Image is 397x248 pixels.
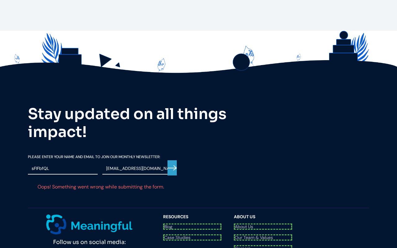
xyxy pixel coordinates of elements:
[163,215,221,219] div: resources
[167,160,177,175] input: Submit
[28,183,174,191] div: Oops! Something went wrong while submitting the form.
[28,163,98,175] input: Name
[102,163,172,175] input: Email
[28,234,151,247] div: Follow us on social media:
[163,234,221,241] a: Case Studies
[234,234,292,241] a: Our Team & Values
[28,180,177,194] div: Email Form failure
[163,224,221,230] a: Blog
[28,155,177,177] form: Email Form
[234,215,292,219] div: About Us
[28,155,177,159] label: Please Enter your Name and email To Join our Monthly Newsletter:
[234,224,292,230] a: About Us
[28,105,245,141] h2: Stay updated on all things impact!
